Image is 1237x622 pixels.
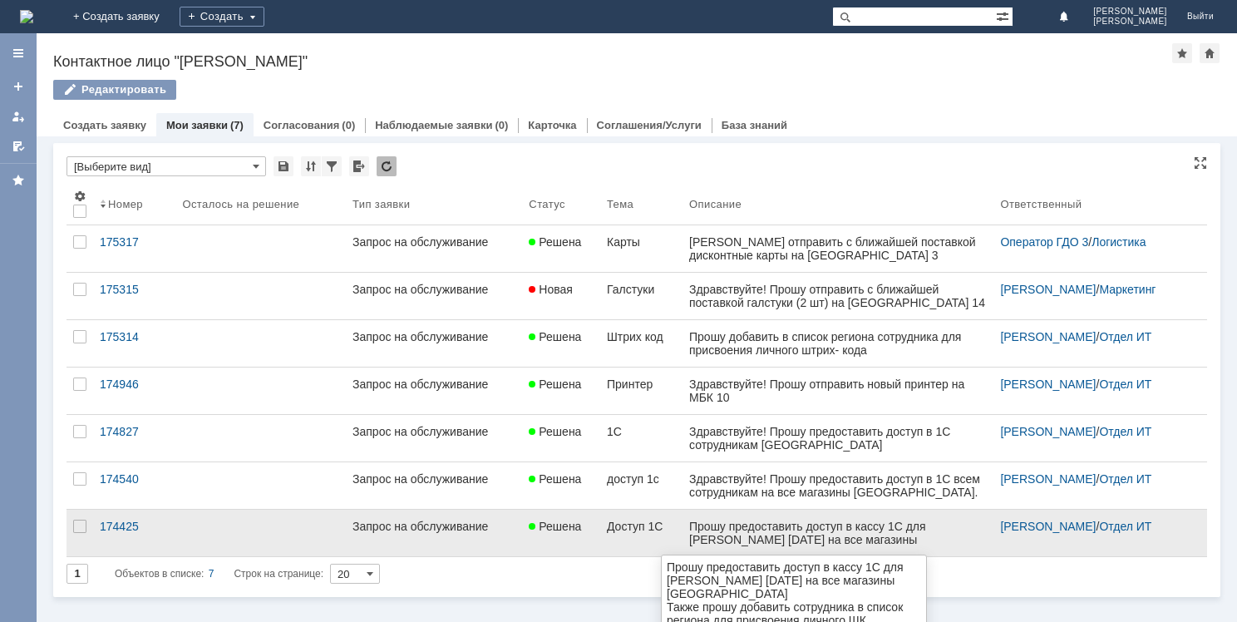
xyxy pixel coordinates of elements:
a: [PERSON_NAME] [1000,330,1096,343]
div: 175315 [100,283,169,296]
a: Запрос на обслуживание [346,225,522,272]
a: 174946 [93,368,175,414]
a: Маркетинг [1099,283,1156,296]
span: Объектов в списке: [115,568,204,580]
a: Наблюдаемые заявки [375,119,492,131]
a: Карточка [528,119,576,131]
a: 174425 [93,510,175,556]
div: Доступ 1С [607,520,676,533]
a: [PERSON_NAME] [1000,520,1096,533]
a: Доступ 1С [600,510,683,556]
div: Штрих код [607,330,676,343]
div: (0) [495,119,508,131]
div: Сохранить вид [274,156,293,176]
div: 174827 [100,425,169,438]
a: Решена [522,368,600,414]
div: Экспорт списка [349,156,369,176]
div: / [1000,425,1187,438]
a: 175314 [93,320,175,367]
i: Строк на странице: [115,564,323,584]
a: Создать заявку [5,73,32,100]
div: (0) [342,119,355,131]
a: Штрих код [600,320,683,367]
a: Мои заявки [166,119,228,131]
a: Принтер [600,368,683,414]
div: Запрос на обслуживание [352,283,515,296]
a: Запрос на обслуживание [346,462,522,509]
a: Решена [522,510,600,556]
div: / [1000,330,1187,343]
a: Оператор ГДО 3 [1000,235,1088,249]
div: Ответственный [1000,198,1082,210]
div: Запрос на обслуживание [352,472,515,486]
div: Карты [607,235,676,249]
div: / [1000,235,1187,249]
a: 174540 [93,462,175,509]
span: [PERSON_NAME] [1093,17,1167,27]
a: Решена [522,415,600,462]
span: Решена [529,425,581,438]
span: Настройки [73,190,86,203]
span: [PERSON_NAME] [1093,7,1167,17]
div: Статус [529,198,564,210]
a: Мои заявки [5,103,32,130]
th: Номер [93,183,175,225]
div: Номер [108,198,143,210]
th: Тип заявки [346,183,522,225]
a: Отдел ИТ [1099,330,1151,343]
div: (7) [230,119,244,131]
a: 174827 [93,415,175,462]
a: Запрос на обслуживание [346,320,522,367]
th: Ответственный [993,183,1194,225]
div: доступ 1с [607,472,676,486]
div: Тема [607,198,633,210]
div: Принтер [607,378,676,391]
a: Запрос на обслуживание [346,415,522,462]
div: / [1000,520,1187,533]
a: Соглашения/Услуги [597,119,702,131]
a: доступ 1с [600,462,683,509]
span: Новая [529,283,573,296]
div: 174425 [100,520,169,533]
th: Тема [600,183,683,225]
span: Расширенный поиск [996,7,1013,23]
div: Сделать домашней страницей [1200,43,1220,63]
div: 174540 [100,472,169,486]
div: Запрос на обслуживание [352,235,515,249]
span: Решена [529,330,581,343]
a: Решена [522,462,600,509]
th: Осталось на решение [175,183,346,225]
a: Мои согласования [5,133,32,160]
a: База знаний [722,119,787,131]
div: 175317 [100,235,169,249]
div: 1С [607,425,676,438]
a: Перейти на домашнюю страницу [20,10,33,23]
div: 7 [209,564,214,584]
div: Сортировка... [301,156,321,176]
div: Создать [180,7,264,27]
div: Запрос на обслуживание [352,378,515,391]
a: Новая [522,273,600,319]
span: Решена [529,520,581,533]
a: [PERSON_NAME] [1000,378,1096,391]
a: Решена [522,320,600,367]
div: Контактное лицо "[PERSON_NAME]" [53,53,1172,70]
a: 175317 [93,225,175,272]
a: Согласования [264,119,340,131]
a: [PERSON_NAME] [1000,425,1096,438]
span: Решена [529,472,581,486]
th: Статус [522,183,600,225]
div: / [1000,472,1187,486]
div: / [1000,378,1187,391]
a: 175315 [93,273,175,319]
a: Запрос на обслуживание [346,273,522,319]
a: [PERSON_NAME] [1000,283,1096,296]
div: Добавить в избранное [1172,43,1192,63]
a: Создать заявку [63,119,146,131]
a: Отдел ИТ [1099,472,1151,486]
img: logo [20,10,33,23]
span: Решена [529,378,581,391]
div: Запрос на обслуживание [352,330,515,343]
div: На всю страницу [1194,156,1207,170]
div: Описание [689,198,742,210]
